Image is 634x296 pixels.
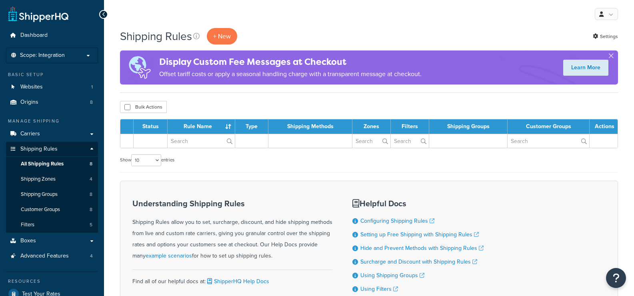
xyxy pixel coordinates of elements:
[20,84,43,91] span: Websites
[6,80,98,95] li: Websites
[21,206,60,213] span: Customer Groups
[90,191,92,198] span: 8
[6,118,98,125] div: Manage Shipping
[159,55,422,68] h4: Display Custom Fee Messages at Checkout
[429,119,508,134] th: Shipping Groups
[120,50,159,85] img: duties-banner-06bc72dcb5fe05cb3f9472aba00be2ae8eb53ab6f0d8bb03d382ba314ac3c341.png
[6,157,98,171] li: All Shipping Rules
[563,60,608,76] a: Learn More
[590,119,618,134] th: Actions
[120,154,174,166] label: Show entries
[6,142,98,157] a: Shipping Rules
[132,199,332,262] div: Shipping Rules allow you to set, surcharge, discount, and hide shipping methods from live and cus...
[21,161,64,167] span: All Shipping Rules
[360,271,424,280] a: Using Shipping Groups
[8,6,68,22] a: ShipperHQ Home
[352,134,390,148] input: Search
[20,253,69,260] span: Advanced Features
[6,172,98,187] a: Shipping Zones 4
[159,68,422,80] p: Offset tariff costs or apply a seasonal handling charge with a transparent message at checkout.
[20,146,58,153] span: Shipping Rules
[235,119,268,134] th: Type
[360,217,434,225] a: Configuring Shipping Rules
[6,187,98,202] a: Shipping Groups 8
[21,176,56,183] span: Shipping Zones
[90,206,92,213] span: 8
[6,127,98,141] a: Carriers
[6,71,98,78] div: Basic Setup
[6,157,98,171] a: All Shipping Rules 8
[120,101,167,113] button: Bulk Actions
[6,249,98,264] a: Advanced Features 4
[91,84,93,91] span: 1
[508,119,590,134] th: Customer Groups
[134,119,168,134] th: Status
[131,154,161,166] select: Showentries
[90,99,93,106] span: 8
[146,252,192,260] a: example scenarios
[352,119,391,134] th: Zones
[20,32,48,39] span: Dashboard
[20,131,40,137] span: Carriers
[6,234,98,248] a: Boxes
[20,238,36,244] span: Boxes
[6,249,98,264] li: Advanced Features
[120,28,192,44] h1: Shipping Rules
[6,80,98,95] a: Websites 1
[606,268,626,288] button: Open Resource Center
[90,253,93,260] span: 4
[6,202,98,217] li: Customer Groups
[6,28,98,43] a: Dashboard
[21,221,34,228] span: Filters
[207,28,237,44] p: + New
[360,230,479,239] a: Setting up Free Shipping with Shipping Rules
[352,199,484,208] h3: Helpful Docs
[6,142,98,233] li: Shipping Rules
[593,31,618,42] a: Settings
[132,199,332,208] h3: Understanding Shipping Rules
[6,95,98,110] a: Origins 8
[90,161,92,167] span: 8
[20,99,38,106] span: Origins
[508,134,589,148] input: Search
[168,134,235,148] input: Search
[360,244,484,252] a: Hide and Prevent Methods with Shipping Rules
[268,119,352,134] th: Shipping Methods
[90,176,92,183] span: 4
[6,187,98,202] li: Shipping Groups
[20,52,65,59] span: Scope: Integration
[6,172,98,187] li: Shipping Zones
[6,202,98,217] a: Customer Groups 8
[6,217,98,232] a: Filters 5
[360,258,477,266] a: Surcharge and Discount with Shipping Rules
[21,191,58,198] span: Shipping Groups
[6,217,98,232] li: Filters
[132,270,332,287] div: Find all of our helpful docs at:
[168,119,235,134] th: Rule Name
[206,277,269,286] a: ShipperHQ Help Docs
[391,134,429,148] input: Search
[391,119,429,134] th: Filters
[6,95,98,110] li: Origins
[6,278,98,285] div: Resources
[90,221,92,228] span: 5
[360,285,398,293] a: Using Filters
